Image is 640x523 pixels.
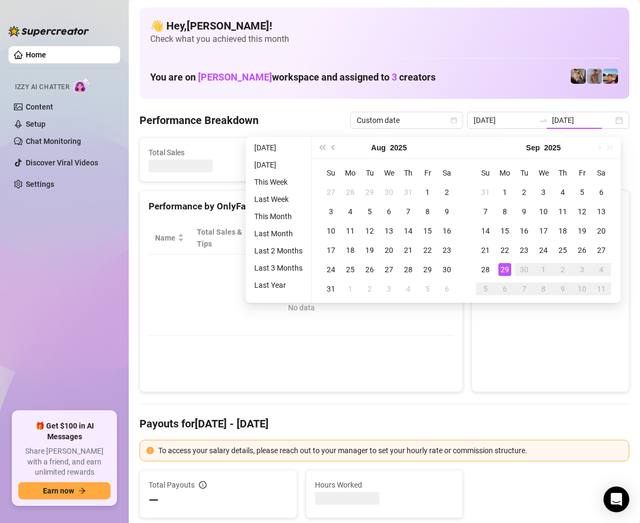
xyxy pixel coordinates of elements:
div: Performance by OnlyFans Creator [149,199,454,214]
a: Setup [26,120,46,128]
span: Earn now [43,486,74,495]
span: Total Sales & Tips [197,226,243,250]
a: Settings [26,180,54,188]
h1: You are on workspace and assigned to creators [150,71,436,83]
span: arrow-right [78,487,86,495]
div: Est. Hours Worked [264,226,313,250]
span: Hours Worked [315,479,454,491]
th: Name [149,222,190,255]
a: Home [26,50,46,59]
a: Discover Viral Videos [26,158,98,167]
span: Chat Conversion [389,226,439,250]
span: Sales / Hour [334,226,367,250]
input: Start date [474,114,535,126]
span: Izzy AI Chatter [15,82,69,92]
a: Chat Monitoring [26,137,81,146]
img: AI Chatter [73,78,90,93]
span: Messages Sent [398,147,496,158]
span: exclamation-circle [146,447,154,454]
h4: Performance Breakdown [139,113,259,128]
span: 3 [392,71,397,83]
div: Sales by OnlyFans Creator [481,199,620,214]
span: swap-right [539,116,548,125]
span: — [149,492,159,509]
span: to [539,116,548,125]
img: Zach [603,69,618,84]
span: Custom date [357,112,457,128]
span: Share [PERSON_NAME] with a friend, and earn unlimited rewards [18,446,111,478]
span: Name [155,232,175,244]
th: Chat Conversion [383,222,454,255]
input: End date [552,114,613,126]
span: info-circle [199,481,207,489]
span: Total Payouts [149,479,195,491]
img: Joey [587,69,602,84]
span: Check what you achieved this month [150,33,619,45]
span: Active Chats [273,147,371,158]
th: Total Sales & Tips [190,222,258,255]
span: [PERSON_NAME] [198,71,272,83]
div: No data [159,302,443,314]
div: To access your salary details, please reach out to your manager to set your hourly rate or commis... [158,445,622,456]
a: Content [26,103,53,111]
span: calendar [451,117,457,124]
th: Sales / Hour [328,222,382,255]
img: George [571,69,586,84]
h4: Payouts for [DATE] - [DATE] [139,416,629,431]
span: 🎁 Get $100 in AI Messages [18,421,111,442]
img: logo-BBDzfeDw.svg [9,26,89,37]
div: Open Intercom Messenger [604,486,629,512]
span: Total Sales [149,147,246,158]
h4: 👋 Hey, [PERSON_NAME] ! [150,18,619,33]
button: Earn nowarrow-right [18,482,111,499]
